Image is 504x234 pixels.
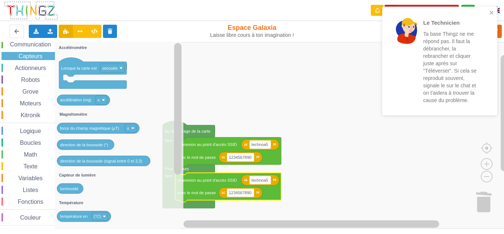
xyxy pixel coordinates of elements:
span: Couleur [19,214,42,221]
text: direction de la boussole (°) [60,142,108,147]
span: Actionneurs [14,65,47,71]
button: Appairer une carte [384,5,459,16]
text: luminosité [60,186,79,191]
text: Lorsque la carte est [61,66,97,70]
text: technoa5 [251,178,268,182]
p: Le Technicien [423,19,481,27]
text: connexion au point d'accès SSID [177,178,237,182]
span: Math [23,151,38,158]
text: 1234567890 [229,191,251,195]
span: Texte [22,163,38,170]
text: technoa5 [251,142,268,147]
button: close [489,10,494,17]
text: température en [60,214,88,219]
span: Robots [20,77,41,83]
text: Accéléromètre [59,45,87,50]
text: 1234567890 [229,155,251,160]
span: Grove [21,88,40,95]
span: Kitronik [20,112,41,118]
text: avec le mot de passe [177,155,216,160]
text: avec le mot de passe [177,191,216,195]
text: Magnétomètre [59,112,87,116]
div: Laisse libre cours à ton imagination ! [209,32,294,38]
text: secouée [102,66,118,70]
p: Ta base Thingz ne me répond pas. Il faut la débrancher, la rebrancher et cliquer juste après sur ... [423,30,481,104]
text: Température [59,200,83,205]
div: Espace Galaxia [209,24,294,38]
span: Listes [22,187,39,193]
span: Moteurs [19,100,42,106]
span: Capteurs [17,53,44,59]
text: (°C) [94,214,101,219]
text: Capteur de lumière [59,172,96,177]
span: Communication [9,41,52,48]
img: thingz_logo.png [3,1,59,20]
span: Variables [17,175,44,181]
span: Fonctions [17,199,44,205]
text: force du champ magnétique (µT) [60,126,119,130]
text: Au démarrage de la carte [165,129,210,133]
text: accélération (mg) [60,98,92,102]
text: x [97,98,100,102]
span: Boucles [19,140,42,146]
text: direction de la boussole (signal entre 0 et 3,3) [60,158,142,163]
span: Logique [19,128,42,134]
text: x [127,126,129,130]
text: connexion au point d'accès SSID [177,142,237,147]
